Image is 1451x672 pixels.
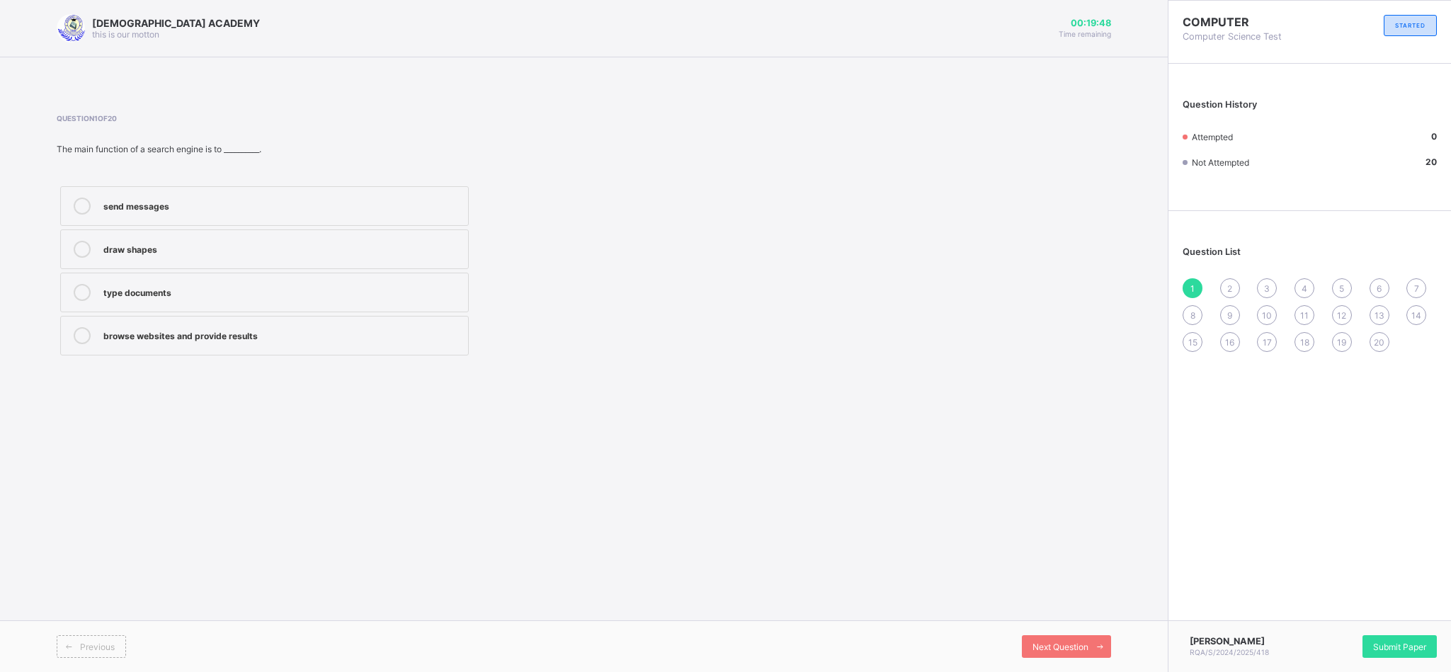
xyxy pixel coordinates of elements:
[1183,31,1310,42] span: Computer Science Test
[1188,337,1197,348] span: 15
[1374,337,1384,348] span: 20
[1190,283,1195,294] span: 1
[1414,283,1419,294] span: 7
[92,29,159,40] span: this is our motton
[1411,310,1421,321] span: 14
[1183,246,1241,257] span: Question List
[103,327,461,341] div: browse websites and provide results
[1431,131,1437,142] b: 0
[1190,636,1269,647] span: [PERSON_NAME]
[1300,310,1309,321] span: 11
[1227,310,1232,321] span: 9
[1337,337,1346,348] span: 19
[1426,156,1437,167] b: 20
[1227,283,1232,294] span: 2
[1339,283,1344,294] span: 5
[57,144,750,154] div: The main function of a search engine is to __________.
[1192,157,1249,168] span: Not Attempted
[1032,642,1088,652] span: Next Question
[1263,337,1272,348] span: 17
[1337,310,1346,321] span: 12
[1190,310,1195,321] span: 8
[1059,18,1111,28] span: 00:19:48
[103,198,461,212] div: send messages
[1059,30,1111,38] span: Time remaining
[1300,337,1309,348] span: 18
[1183,99,1257,110] span: Question History
[1225,337,1234,348] span: 16
[1190,648,1269,656] span: RQA/S/2024/2025/418
[1264,283,1270,294] span: 3
[1302,283,1307,294] span: 4
[1377,283,1382,294] span: 6
[57,114,750,123] span: Question 1 of 20
[1373,642,1426,652] span: Submit Paper
[1183,15,1310,29] span: COMPUTER
[103,284,461,298] div: type documents
[92,17,260,29] span: [DEMOGRAPHIC_DATA] ACADEMY
[80,642,115,652] span: Previous
[1262,310,1272,321] span: 10
[103,241,461,255] div: draw shapes
[1192,132,1233,142] span: Attempted
[1395,22,1426,29] span: STARTED
[1375,310,1384,321] span: 13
